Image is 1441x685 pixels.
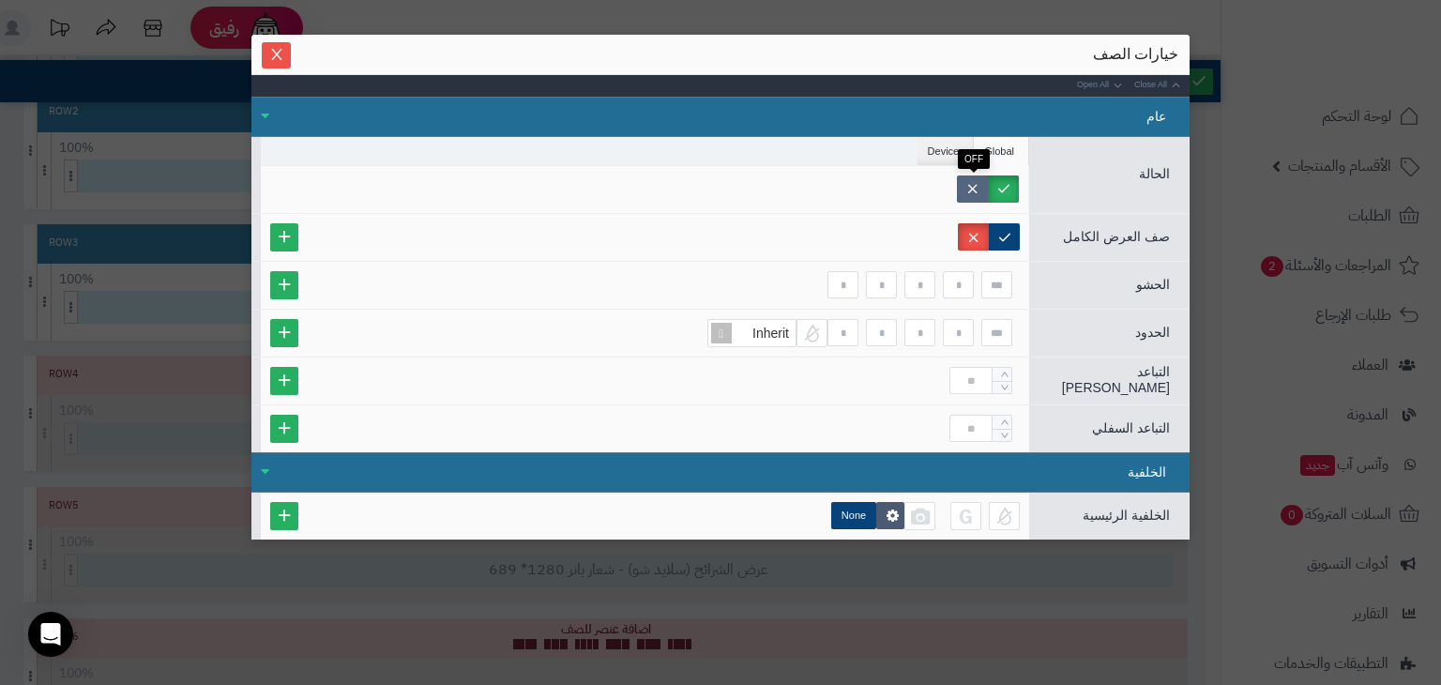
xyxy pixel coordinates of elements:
span: Inherit [752,326,789,341]
span: الحالة [1139,166,1170,181]
a: Close All [1131,75,1190,96]
li: Global [974,137,1029,165]
label: None [831,502,876,529]
div: الخلفية [251,452,1190,493]
div: عام [251,97,1190,137]
span: صف العرض الكامل [1063,229,1170,244]
span: Decrease Value [993,429,1011,442]
span: Increase Value [993,416,1011,429]
button: Close [262,42,291,68]
span: Decrease Value [993,381,1011,394]
span: التباعد السفلي [1092,420,1170,435]
span: الحشو [1136,277,1170,292]
li: Device [918,137,975,165]
span: الحدود [1135,325,1170,340]
a: Open All [1074,75,1131,96]
span: الخلفية الرئيسية [1083,508,1170,523]
div: Open Intercom Messenger [28,612,73,657]
span: Increase Value [993,368,1011,381]
div: OFF [958,149,990,169]
div: خيارات الصف [263,44,1178,65]
span: التباعد [PERSON_NAME] [1062,364,1170,395]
